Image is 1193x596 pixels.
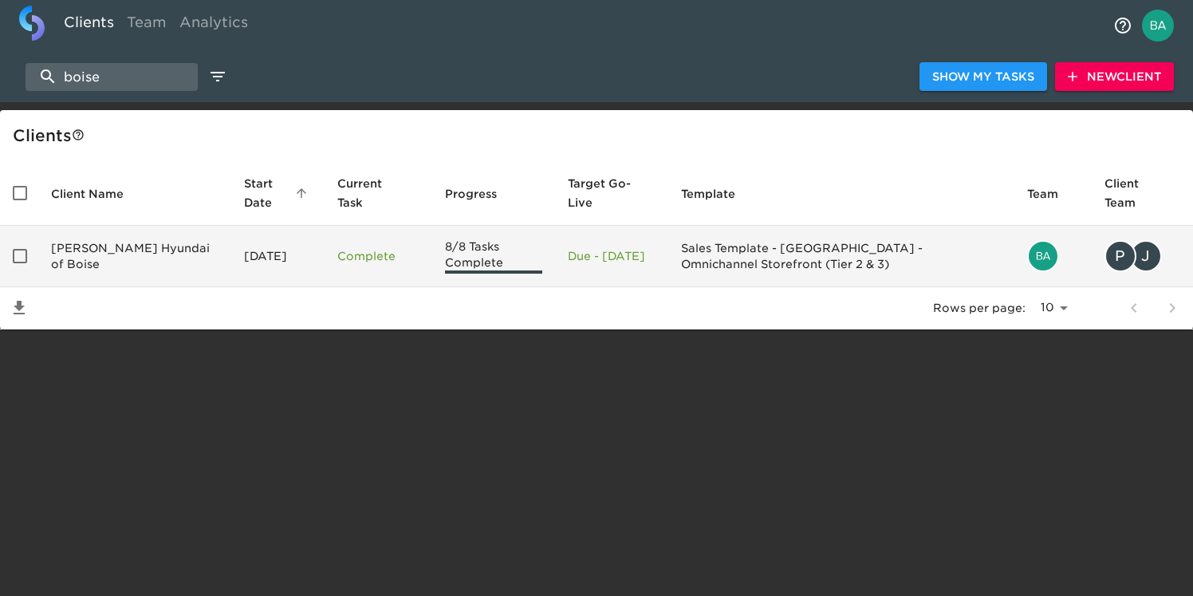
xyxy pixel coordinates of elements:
[1130,240,1162,272] div: J
[337,248,419,264] p: Complete
[1068,67,1161,87] span: New Client
[1029,242,1057,270] img: bailey.rubin@cdk.com
[568,174,656,212] span: Target Go-Live
[1104,240,1180,272] div: paulziehr@kendallauto.com, juliecombe@kendallauto.com
[231,226,325,287] td: [DATE]
[57,6,120,45] a: Clients
[13,123,1187,148] div: Client s
[1104,6,1142,45] button: notifications
[204,63,231,90] button: edit
[38,226,231,287] td: [PERSON_NAME] Hyundai of Boise
[933,300,1026,316] p: Rows per page:
[668,226,1014,287] td: Sales Template - [GEOGRAPHIC_DATA] - Omnichannel Storefront (Tier 2 & 3)
[568,248,656,264] p: Due - [DATE]
[445,184,518,203] span: Progress
[681,184,756,203] span: Template
[120,6,173,45] a: Team
[337,174,419,212] span: Current Task
[932,67,1034,87] span: Show My Tasks
[173,6,254,45] a: Analytics
[1027,240,1079,272] div: bailey.rubin@cdk.com
[51,184,144,203] span: Client Name
[568,174,635,212] span: Calculated based on the start date and the duration of all Tasks contained in this Hub.
[1104,174,1180,212] span: Client Team
[432,226,556,287] td: 8/8 Tasks Complete
[1055,62,1174,92] button: NewClient
[72,128,85,141] svg: This is a list of all of your clients and clients shared with you
[26,63,198,91] input: search
[244,174,312,212] span: Start Date
[1032,296,1073,320] select: rows per page
[1142,10,1174,41] img: Profile
[919,62,1047,92] button: Show My Tasks
[337,174,399,212] span: This is the next Task in this Hub that should be completed
[1027,184,1079,203] span: Team
[19,6,45,41] img: logo
[1104,240,1136,272] div: P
